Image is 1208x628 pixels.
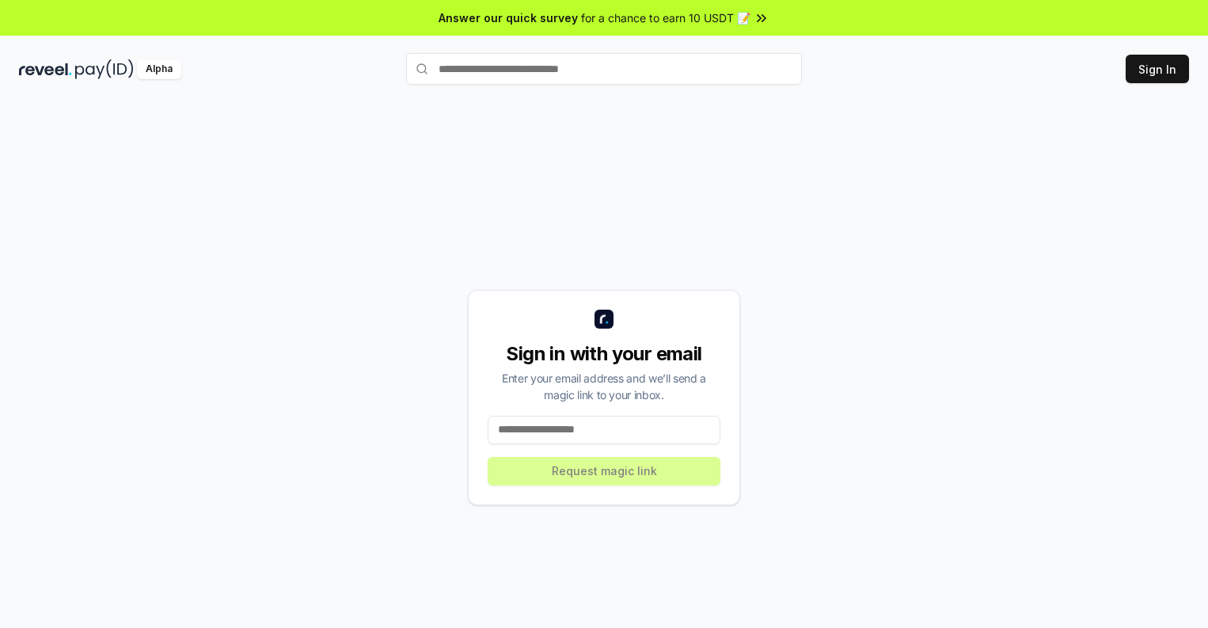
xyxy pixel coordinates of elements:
[488,370,720,403] div: Enter your email address and we’ll send a magic link to your inbox.
[137,59,181,79] div: Alpha
[439,10,578,26] span: Answer our quick survey
[581,10,750,26] span: for a chance to earn 10 USDT 📝
[19,59,72,79] img: reveel_dark
[488,341,720,367] div: Sign in with your email
[1126,55,1189,83] button: Sign In
[75,59,134,79] img: pay_id
[595,310,613,329] img: logo_small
